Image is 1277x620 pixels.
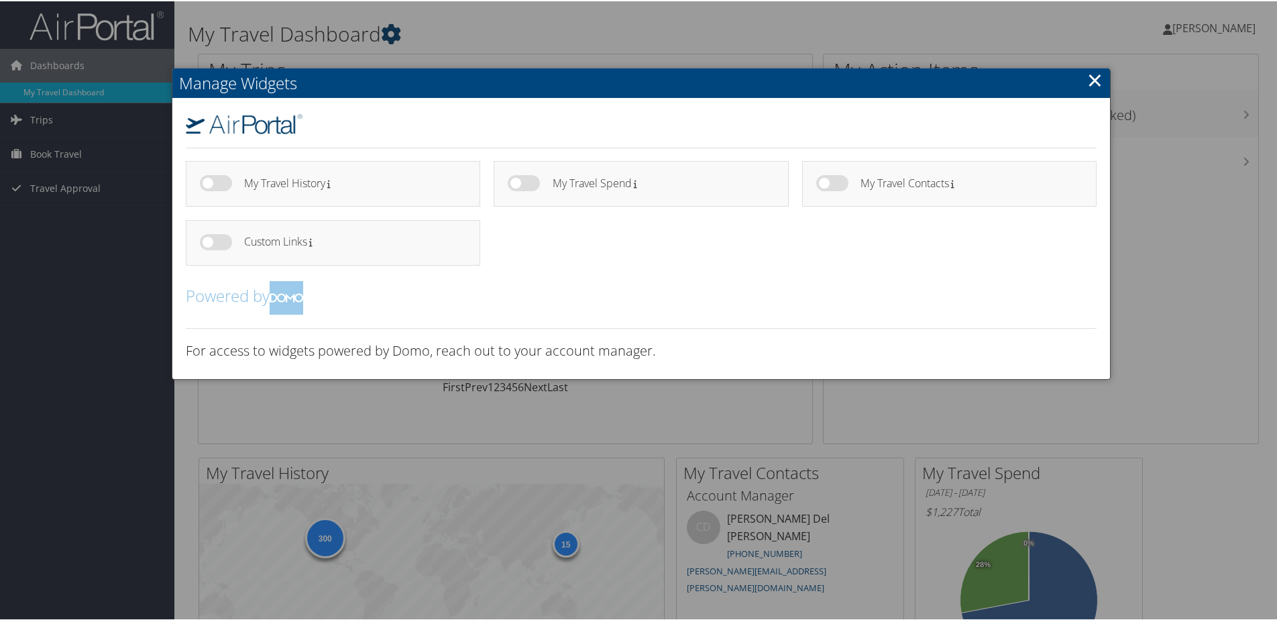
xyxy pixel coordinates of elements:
img: airportal-logo.png [186,113,302,133]
h2: Powered by [186,280,1097,313]
a: Close [1087,65,1103,92]
h3: For access to widgets powered by Domo, reach out to your account manager. [186,340,1097,359]
h4: Custom Links [244,235,456,246]
h2: Manage Widgets [172,67,1110,97]
h4: My Travel Spend [553,176,765,188]
h4: My Travel History [244,176,456,188]
h4: My Travel Contacts [860,176,1072,188]
img: domo-logo.png [270,280,303,313]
